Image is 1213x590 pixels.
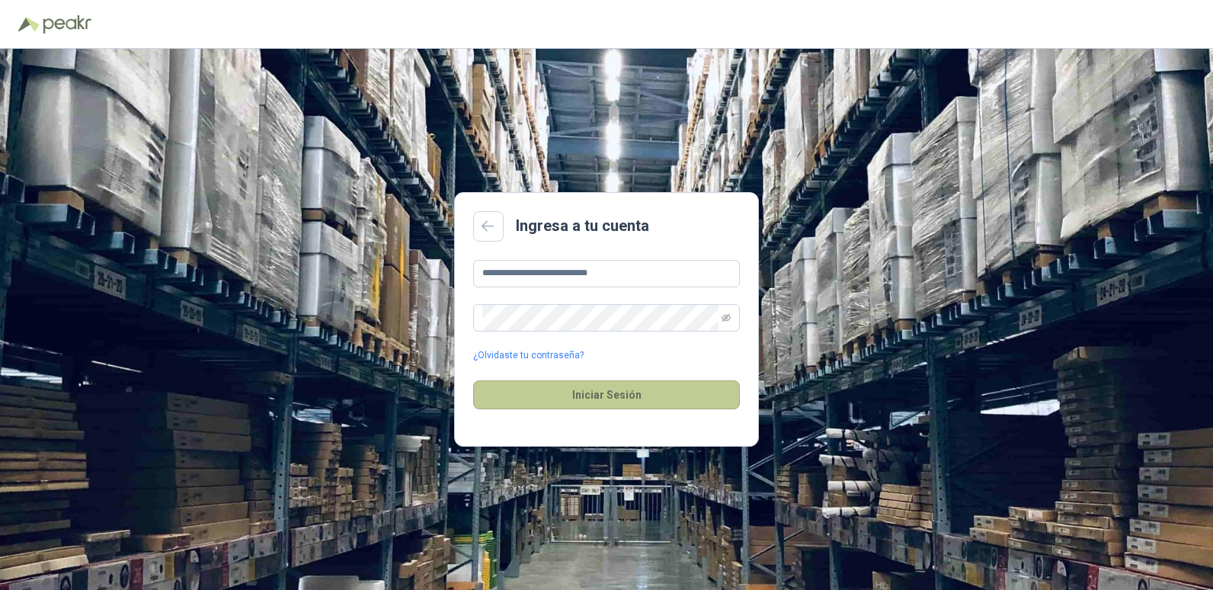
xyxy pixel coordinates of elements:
[516,214,649,238] h2: Ingresa a tu cuenta
[473,380,740,409] button: Iniciar Sesión
[473,348,584,363] a: ¿Olvidaste tu contraseña?
[722,313,731,322] span: eye-invisible
[18,17,40,32] img: Logo
[43,15,91,34] img: Peakr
